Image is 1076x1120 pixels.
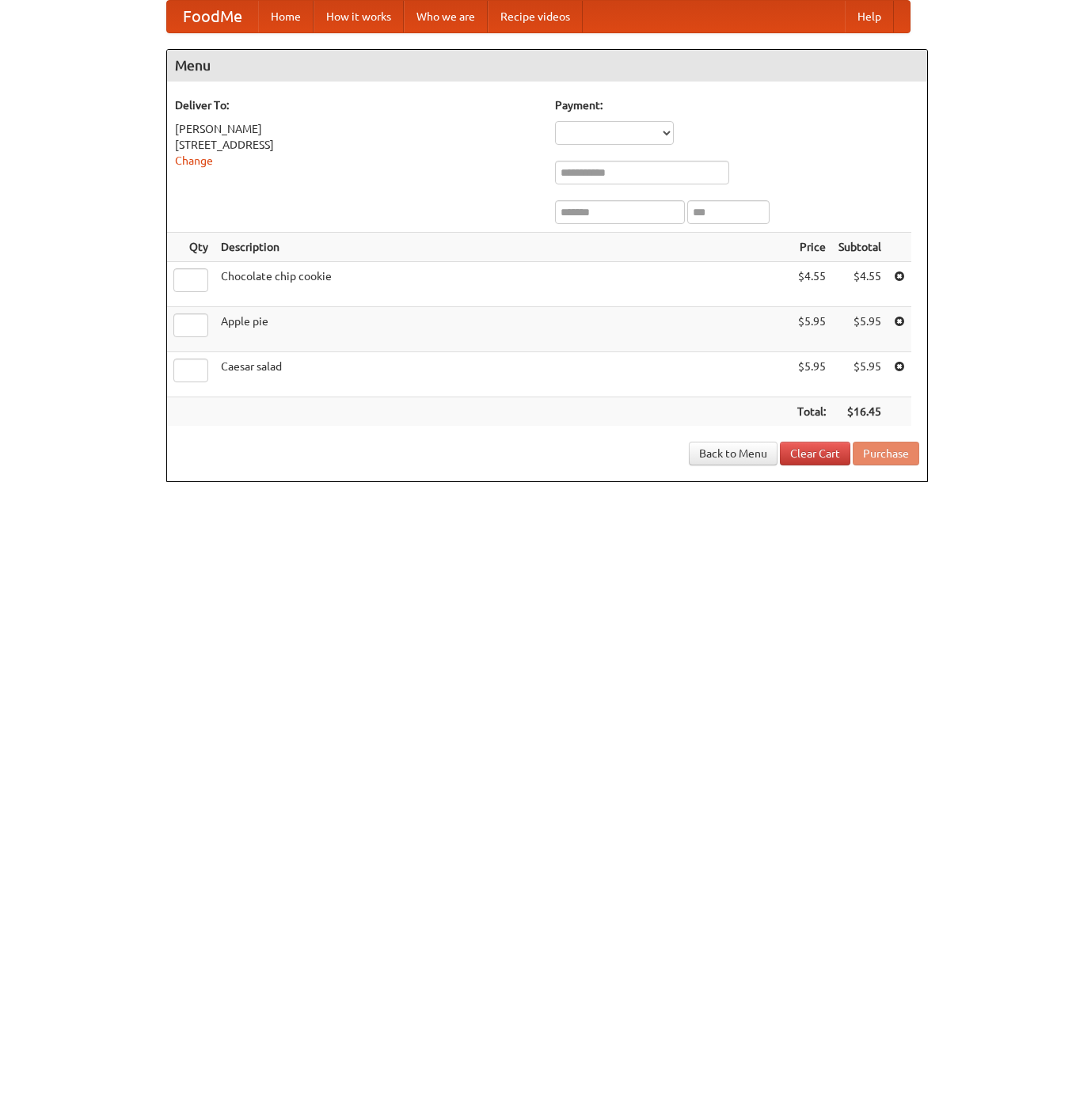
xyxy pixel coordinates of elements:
[215,352,791,397] td: Caesar salad
[215,233,791,262] th: Description
[488,1,583,32] a: Recipe videos
[780,442,850,465] a: Clear Cart
[791,397,832,427] th: Total:
[175,121,539,137] div: [PERSON_NAME]
[314,1,404,32] a: How it works
[404,1,488,32] a: Who we are
[832,397,888,427] th: $16.45
[167,233,215,262] th: Qty
[689,442,778,465] a: Back to Menu
[845,1,894,32] a: Help
[215,262,791,307] td: Chocolate chip cookie
[215,307,791,352] td: Apple pie
[175,154,213,167] a: Change
[832,233,888,262] th: Subtotal
[832,262,888,307] td: $4.55
[791,307,832,352] td: $5.95
[555,97,919,113] h5: Payment:
[175,137,539,153] div: [STREET_ADDRESS]
[167,50,927,82] h4: Menu
[832,307,888,352] td: $5.95
[791,352,832,397] td: $5.95
[175,97,539,113] h5: Deliver To:
[791,262,832,307] td: $4.55
[167,1,258,32] a: FoodMe
[853,442,919,465] button: Purchase
[832,352,888,397] td: $5.95
[791,233,832,262] th: Price
[258,1,314,32] a: Home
